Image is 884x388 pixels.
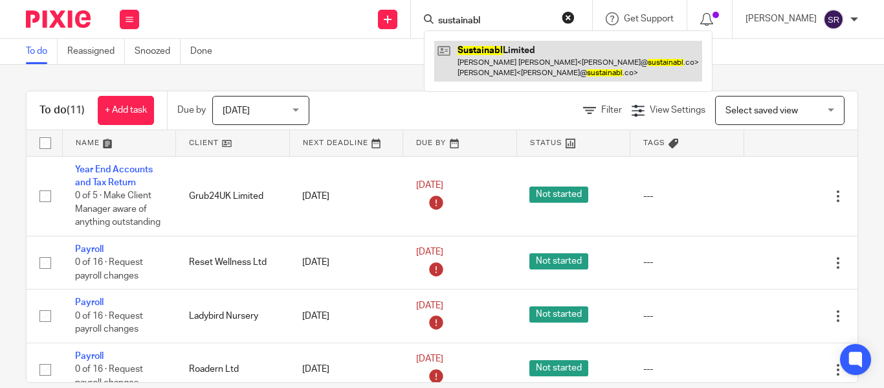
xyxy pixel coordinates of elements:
[176,156,290,236] td: Grub24UK Limited
[190,39,222,64] a: Done
[416,248,443,257] span: [DATE]
[223,106,250,115] span: [DATE]
[529,253,588,269] span: Not started
[98,96,154,125] a: + Add task
[643,139,665,146] span: Tags
[624,14,674,23] span: Get Support
[725,106,798,115] span: Select saved view
[75,352,104,361] a: Payroll
[416,354,443,363] span: [DATE]
[416,181,443,190] span: [DATE]
[289,156,403,236] td: [DATE]
[562,11,575,24] button: Clear
[643,310,731,323] div: ---
[650,106,705,115] span: View Settings
[26,10,91,28] img: Pixie
[529,360,588,376] span: Not started
[135,39,181,64] a: Snoozed
[177,104,206,117] p: Due by
[643,256,731,269] div: ---
[823,9,844,30] img: svg%3E
[746,12,817,25] p: [PERSON_NAME]
[75,245,104,254] a: Payroll
[416,301,443,310] span: [DATE]
[176,236,290,289] td: Reset Wellness Ltd
[75,298,104,307] a: Payroll
[75,312,143,334] span: 0 of 16 · Request payroll changes
[39,104,85,117] h1: To do
[75,191,160,227] span: 0 of 5 · Make Client Manager aware of anything outstanding
[643,363,731,376] div: ---
[75,258,143,280] span: 0 of 16 · Request payroll changes
[529,306,588,323] span: Not started
[289,290,403,343] td: [DATE]
[289,236,403,289] td: [DATE]
[643,190,731,203] div: ---
[437,16,553,27] input: Search
[601,106,622,115] span: Filter
[67,39,125,64] a: Reassigned
[67,105,85,115] span: (11)
[176,290,290,343] td: Ladybird Nursery
[75,365,143,387] span: 0 of 16 · Request payroll changes
[529,187,588,203] span: Not started
[75,165,153,187] a: Year End Accounts and Tax Return
[26,39,58,64] a: To do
